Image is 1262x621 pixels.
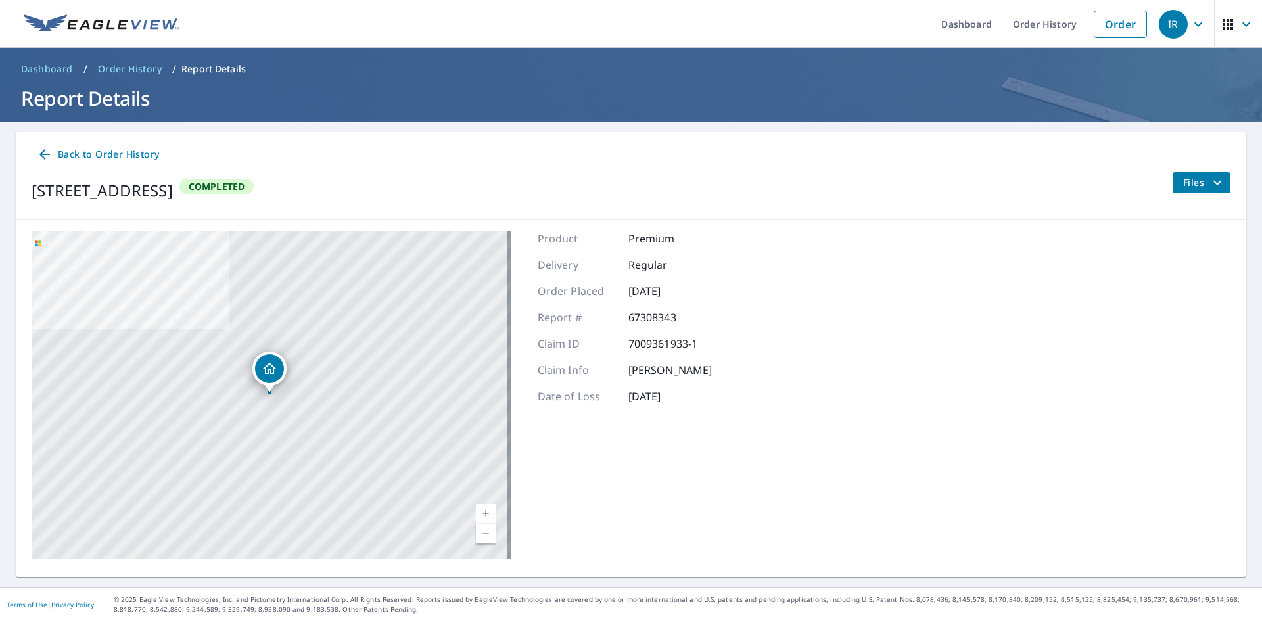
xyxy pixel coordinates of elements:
[628,388,707,404] p: [DATE]
[1159,10,1188,39] div: IR
[7,601,94,609] p: |
[628,336,707,352] p: 7009361933-1
[476,504,496,524] a: Nivel actual 17, ampliar
[538,231,617,246] p: Product
[16,58,78,80] a: Dashboard
[32,143,164,167] a: Back to Order History
[21,62,73,76] span: Dashboard
[1172,172,1230,193] button: filesDropdownBtn-67308343
[628,362,713,378] p: [PERSON_NAME]
[181,62,246,76] p: Report Details
[1183,175,1225,191] span: Files
[16,58,1246,80] nav: breadcrumb
[51,600,94,609] a: Privacy Policy
[538,310,617,325] p: Report #
[628,257,707,273] p: Regular
[114,595,1255,614] p: © 2025 Eagle View Technologies, Inc. and Pictometry International Corp. All Rights Reserved. Repo...
[628,283,707,299] p: [DATE]
[24,14,179,34] img: EV Logo
[538,388,617,404] p: Date of Loss
[476,524,496,543] a: Nivel actual 17, alejar
[32,179,173,202] div: [STREET_ADDRESS]
[16,85,1246,112] h1: Report Details
[1094,11,1147,38] a: Order
[628,231,707,246] p: Premium
[538,336,617,352] p: Claim ID
[252,352,287,392] div: Dropped pin, building 1, Residential property, 290NE NE Tiger Lake Rd W Belfair, WA 98528
[172,61,176,77] li: /
[538,257,617,273] p: Delivery
[628,310,707,325] p: 67308343
[181,180,253,193] span: Completed
[98,62,162,76] span: Order History
[93,58,167,80] a: Order History
[83,61,87,77] li: /
[7,600,47,609] a: Terms of Use
[37,147,159,163] span: Back to Order History
[538,283,617,299] p: Order Placed
[538,362,617,378] p: Claim Info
